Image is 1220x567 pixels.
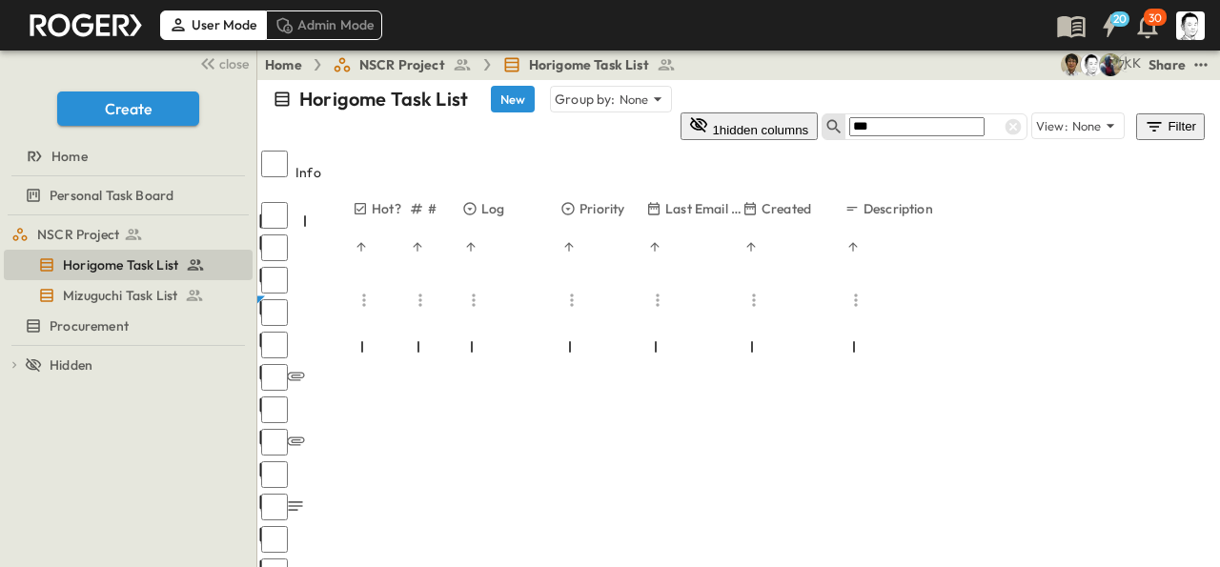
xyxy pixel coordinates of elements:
[50,355,92,375] span: Hidden
[529,55,649,74] span: Horigome Task List
[1176,11,1205,40] img: Profile Picture
[333,55,472,74] a: NSCR Project
[4,282,249,309] a: Mizuguchi Task List
[261,526,288,553] input: Select row
[1061,53,1084,76] img: 戸島 太一 (T.TOJIMA) (tzmtit00@pub.taisei.co.jp)
[261,429,288,456] input: Select row
[261,151,288,177] input: Select all rows
[1189,53,1212,76] button: test
[63,286,177,305] span: Mizuguchi Task List
[266,10,383,39] div: Admin Mode
[50,186,173,205] span: Personal Task Board
[261,202,288,229] input: Select row
[1149,10,1162,26] p: 30
[295,146,353,199] div: Info
[261,461,288,488] input: Select row
[160,10,266,39] div: User Mode
[1113,11,1128,27] h6: 20
[4,311,253,341] div: Procurementtest
[261,494,288,520] input: Select row
[359,55,445,74] span: NSCR Project
[1072,116,1102,135] p: None
[4,250,253,280] div: Horigome Task Listtest
[261,396,288,423] input: Select row
[261,267,288,294] input: Select row
[4,143,249,170] a: Home
[50,316,129,335] span: Procurement
[4,180,253,211] div: Personal Task Boardtest
[261,299,288,326] input: Select row
[1149,55,1186,74] div: Share
[4,219,253,250] div: NSCR Projecttest
[261,234,288,261] input: Select row
[681,112,818,140] button: 1hidden columns
[37,225,119,244] span: NSCR Project
[4,313,249,339] a: Procurement
[1090,9,1128,43] button: 20
[1080,53,1103,76] img: 堀米 康介(K.HORIGOME) (horigome@bcd.taisei.co.jp)
[261,332,288,358] input: Select row
[1144,116,1197,137] div: Filter
[1118,53,1141,72] div: 水口 浩一 (MIZUGUCHI Koichi) (mizuguti@bcd.taisei.co.jp)
[4,280,253,311] div: Mizuguchi Task Listtest
[299,86,468,112] p: Horigome Task List
[620,90,649,109] p: None
[4,182,249,209] a: Personal Task Board
[1136,113,1205,140] button: Filter
[555,90,616,109] p: Group by:
[491,86,535,112] button: New
[502,55,676,74] a: Horigome Task List
[4,252,249,278] a: Horigome Task List
[265,55,302,74] a: Home
[192,50,253,76] button: close
[1099,53,1122,76] img: Joshua Whisenant (josh@tryroger.com)
[1036,117,1068,135] p: View:
[51,147,88,166] span: Home
[63,255,178,274] span: Horigome Task List
[11,221,249,248] a: NSCR Project
[57,91,199,126] button: Create
[219,54,249,73] span: close
[265,55,687,74] nav: breadcrumbs
[261,364,288,391] input: Select row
